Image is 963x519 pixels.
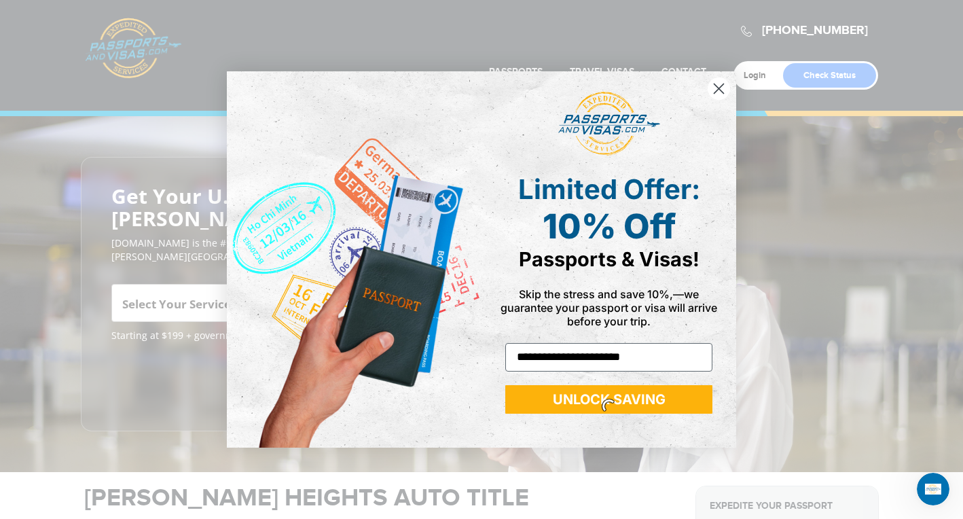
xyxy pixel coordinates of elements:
img: de9cda0d-0715-46ca-9a25-073762a91ba7.png [227,71,482,447]
span: Passports & Visas! [519,247,699,271]
span: Limited Offer: [518,173,700,206]
button: Close dialog [707,77,731,101]
span: 10% Off [543,206,676,247]
button: UNLOCK SAVING [505,385,712,414]
iframe: Intercom live chat [917,473,949,505]
span: Skip the stress and save 10%,—we guarantee your passport or visa will arrive before your trip. [501,287,717,328]
img: passports and visas [558,92,660,156]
